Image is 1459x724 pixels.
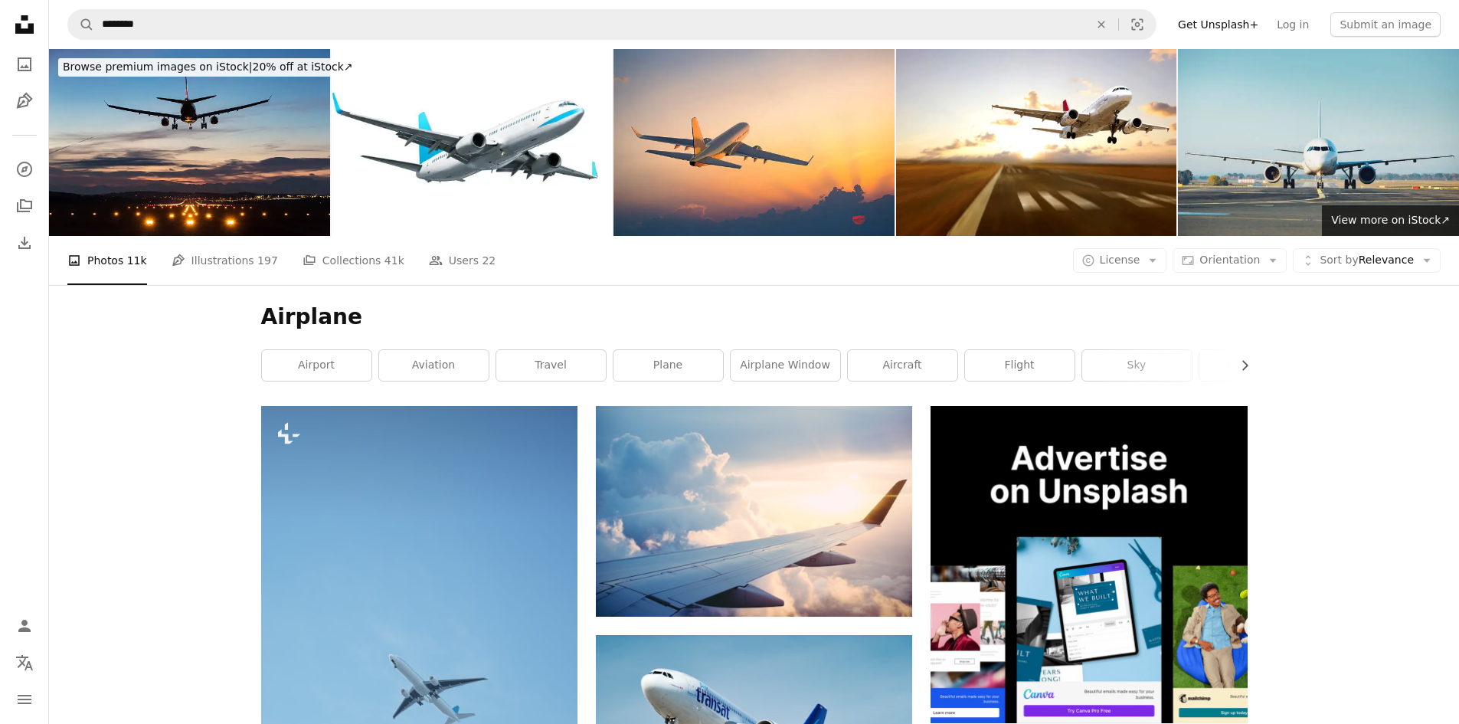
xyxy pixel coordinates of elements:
[1322,205,1459,236] a: View more on iStock↗
[49,49,330,236] img: Landing airplane
[257,252,278,269] span: 197
[1268,12,1318,37] a: Log in
[1100,254,1140,266] span: License
[1320,253,1414,268] span: Relevance
[1084,10,1118,39] button: Clear
[496,350,606,381] a: travel
[9,49,40,80] a: Photos
[1330,12,1441,37] button: Submit an image
[9,191,40,221] a: Collections
[596,406,912,616] img: aerial photography of airliner
[1119,10,1156,39] button: Visual search
[482,252,496,269] span: 22
[67,9,1156,40] form: Find visuals sitewide
[9,86,40,116] a: Illustrations
[9,684,40,715] button: Menu
[896,49,1177,236] img: Passenger airplane landing at sunset
[172,236,278,285] a: Illustrations 197
[68,10,94,39] button: Search Unsplash
[379,350,489,381] a: aviation
[731,350,840,381] a: airplane window
[1173,248,1287,273] button: Orientation
[9,611,40,641] a: Log in / Sign up
[931,406,1247,722] img: file-1635990755334-4bfd90f37242image
[613,350,723,381] a: plane
[261,303,1248,331] h1: Airplane
[384,252,404,269] span: 41k
[63,61,353,73] span: 20% off at iStock ↗
[1293,248,1441,273] button: Sort byRelevance
[613,49,895,236] img: Passenger airplane flying above clouds during sunset
[1073,248,1167,273] button: License
[1231,350,1248,381] button: scroll list to the right
[1199,254,1260,266] span: Orientation
[1320,254,1358,266] span: Sort by
[303,236,404,285] a: Collections 41k
[63,61,252,73] span: Browse premium images on iStock |
[1331,214,1450,226] span: View more on iStock ↗
[332,49,613,236] img: Airplane isolated on white background
[965,350,1075,381] a: flight
[9,647,40,678] button: Language
[49,49,367,86] a: Browse premium images on iStock|20% off at iStock↗
[1199,350,1309,381] a: aeroplane
[262,350,371,381] a: airport
[9,228,40,258] a: Download History
[848,350,957,381] a: aircraft
[1169,12,1268,37] a: Get Unsplash+
[1178,49,1459,236] img: Traffic at the airport
[261,680,577,694] a: a large airplane flying through a blue sky
[596,504,912,518] a: aerial photography of airliner
[1082,350,1192,381] a: sky
[9,154,40,185] a: Explore
[429,236,496,285] a: Users 22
